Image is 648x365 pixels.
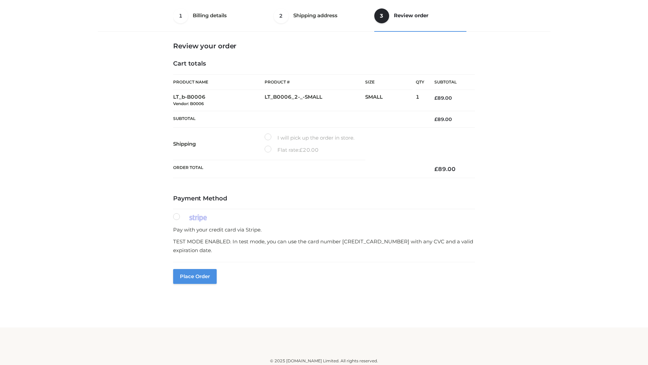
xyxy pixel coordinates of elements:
span: £ [434,95,437,101]
label: Flat rate: [265,146,319,154]
th: Order Total [173,160,424,178]
bdi: 89.00 [434,95,452,101]
h4: Cart totals [173,60,475,68]
p: Pay with your credit card via Stripe. [173,225,475,234]
td: SMALL [365,90,416,111]
td: LT_b-B0006 [173,90,265,111]
th: Subtotal [173,111,424,127]
bdi: 20.00 [299,147,319,153]
bdi: 89.00 [434,116,452,122]
span: £ [434,116,437,122]
td: 1 [416,90,424,111]
div: © 2025 [DOMAIN_NAME] Limited. All rights reserved. [100,358,548,364]
bdi: 89.00 [434,166,456,172]
small: Vendor: B0006 [173,101,204,106]
h3: Review your order [173,42,475,50]
th: Qty [416,74,424,90]
th: Product Name [173,74,265,90]
th: Subtotal [424,75,475,90]
td: LT_B0006_2-_-SMALL [265,90,365,111]
span: £ [299,147,303,153]
th: Size [365,75,412,90]
th: Product # [265,74,365,90]
button: Place order [173,269,217,284]
h4: Payment Method [173,195,475,202]
th: Shipping [173,128,265,160]
label: I will pick up the order in store. [265,133,354,142]
span: £ [434,166,438,172]
p: TEST MODE ENABLED. In test mode, you can use the card number [CREDIT_CARD_NUMBER] with any CVC an... [173,237,475,254]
